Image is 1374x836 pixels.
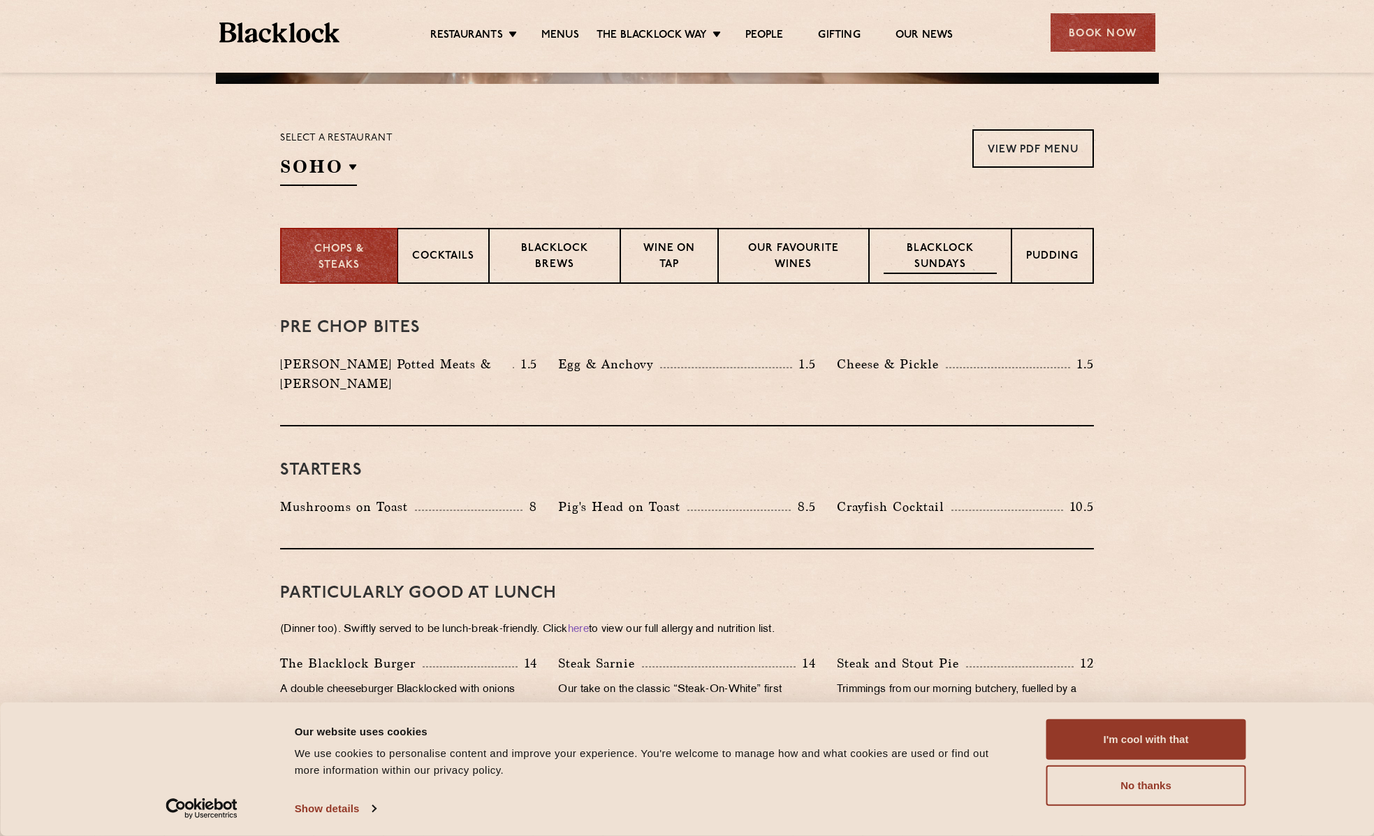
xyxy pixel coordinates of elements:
[295,798,376,819] a: Show details
[219,22,340,43] img: BL_Textured_Logo-footer-cropped.svg
[280,319,1094,337] h3: Pre Chop Bites
[837,497,951,517] p: Crayfish Cocktail
[412,249,474,266] p: Cocktails
[514,355,538,373] p: 1.5
[558,654,642,673] p: Steak Sarnie
[1051,13,1155,52] div: Book Now
[597,29,707,44] a: The Blacklock Way
[280,584,1094,603] h3: PARTICULARLY GOOD AT LUNCH
[635,241,703,274] p: Wine on Tap
[280,461,1094,480] h3: Starters
[280,680,537,719] p: A double cheeseburger Blacklocked with onions caramelised in a healthy glug of vermouth.
[1046,765,1246,806] button: No thanks
[972,129,1094,168] a: View PDF Menu
[896,29,953,44] a: Our News
[280,354,513,394] p: [PERSON_NAME] Potted Meats & [PERSON_NAME]
[568,624,589,635] a: here
[280,129,393,147] p: Select a restaurant
[792,355,816,373] p: 1.5
[295,242,383,273] p: Chops & Steaks
[745,29,783,44] a: People
[1026,249,1079,266] p: Pudding
[1070,355,1094,373] p: 1.5
[1063,498,1094,516] p: 10.5
[280,154,357,186] h2: SOHO
[280,620,1094,640] p: (Dinner too). Swiftly served to be lunch-break-friendly. Click to view our full allergy and nutri...
[796,654,816,672] p: 14
[1074,654,1094,672] p: 12
[837,680,1094,739] p: Trimmings from our morning butchery, fuelled by a hearty stout. A handful made a day so catch the...
[884,241,997,274] p: Blacklock Sundays
[280,497,415,517] p: Mushrooms on Toast
[558,680,815,739] p: Our take on the classic “Steak-On-White” first served at [PERSON_NAME] in [GEOGRAPHIC_DATA] in [D...
[504,241,606,274] p: Blacklock Brews
[541,29,579,44] a: Menus
[295,745,1015,779] div: We use cookies to personalise content and improve your experience. You're welcome to manage how a...
[430,29,503,44] a: Restaurants
[558,354,660,374] p: Egg & Anchovy
[280,654,423,673] p: The Blacklock Burger
[733,241,854,274] p: Our favourite wines
[558,497,687,517] p: Pig's Head on Toast
[522,498,537,516] p: 8
[837,654,966,673] p: Steak and Stout Pie
[518,654,538,672] p: 14
[295,723,1015,740] div: Our website uses cookies
[837,354,946,374] p: Cheese & Pickle
[140,798,263,819] a: Usercentrics Cookiebot - opens in a new window
[1046,719,1246,760] button: I'm cool with that
[818,29,860,44] a: Gifting
[791,498,816,516] p: 8.5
